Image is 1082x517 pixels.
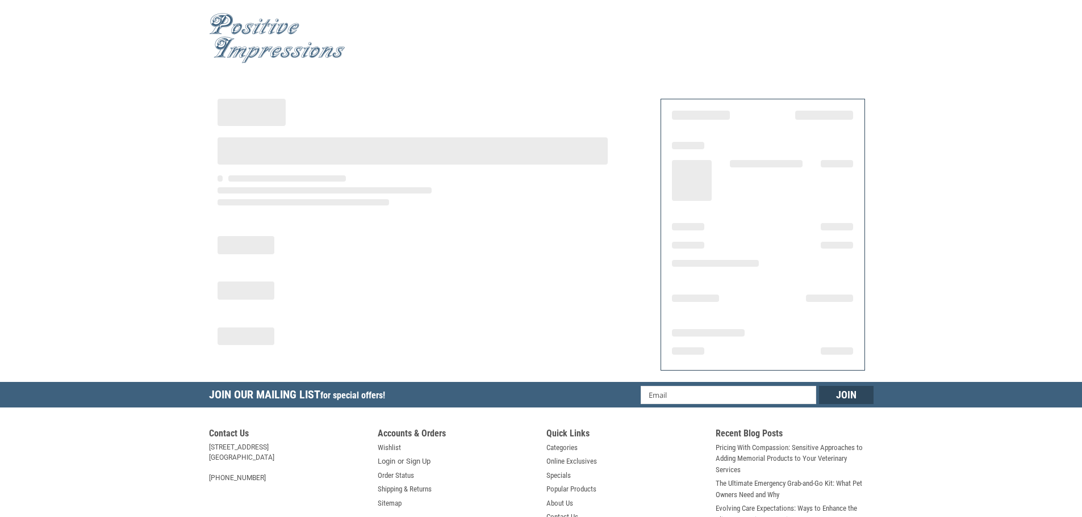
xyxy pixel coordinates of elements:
a: Sign Up [406,456,431,467]
input: Email [641,386,816,404]
a: Categories [546,442,578,453]
h5: Contact Us [209,428,367,442]
a: The Ultimate Emergency Grab-and-Go Kit: What Pet Owners Need and Why [716,478,874,500]
span: or [391,456,411,467]
a: Shipping & Returns [378,484,432,495]
span: for special offers! [320,390,385,401]
a: Specials [546,470,571,481]
h5: Accounts & Orders [378,428,536,442]
address: [STREET_ADDRESS] [GEOGRAPHIC_DATA] [PHONE_NUMBER] [209,442,367,483]
h5: Quick Links [546,428,704,442]
a: Login [378,456,395,467]
a: Sitemap [378,498,402,509]
a: Online Exclusives [546,456,597,467]
a: Pricing With Compassion: Sensitive Approaches to Adding Memorial Products to Your Veterinary Serv... [716,442,874,476]
a: About Us [546,498,573,509]
h5: Recent Blog Posts [716,428,874,442]
a: Wishlist [378,442,401,453]
input: Join [819,386,874,404]
a: Order Status [378,470,414,481]
img: Positive Impressions [209,13,345,64]
a: Popular Products [546,484,596,495]
h5: Join Our Mailing List [209,382,391,411]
